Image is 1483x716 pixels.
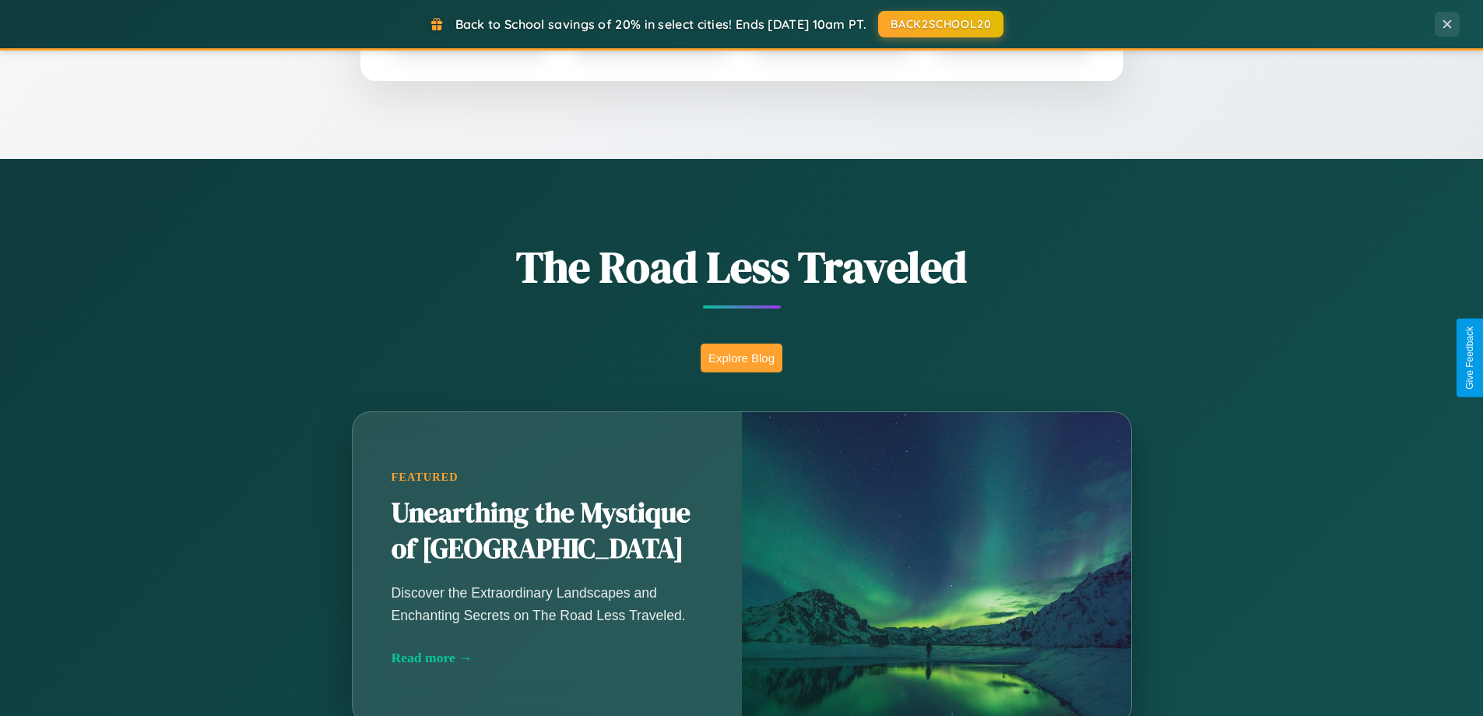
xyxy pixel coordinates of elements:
[878,11,1003,37] button: BACK2SCHOOL20
[392,582,703,626] p: Discover the Extraordinary Landscapes and Enchanting Secrets on The Road Less Traveled.
[392,650,703,666] div: Read more →
[275,237,1209,297] h1: The Road Less Traveled
[1464,326,1475,390] div: Give Feedback
[455,16,866,32] span: Back to School savings of 20% in select cities! Ends [DATE] 10am PT.
[701,344,782,372] button: Explore Blog
[392,471,703,484] div: Featured
[392,496,703,567] h2: Unearthing the Mystique of [GEOGRAPHIC_DATA]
